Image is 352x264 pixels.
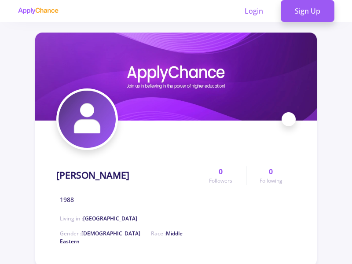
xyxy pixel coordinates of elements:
span: 0 [219,166,223,177]
span: Middle Eastern [60,230,183,245]
span: Living in : [60,215,137,222]
span: Following [260,177,282,185]
span: 0 [269,166,273,177]
span: 1988 [60,195,74,204]
img: applychance logo text only [18,7,59,15]
h1: [PERSON_NAME] [56,170,129,181]
a: 0Followers [196,166,246,185]
span: Followers [209,177,232,185]
a: 0Following [246,166,296,185]
img: Niloofar Taghianavatar [59,91,116,148]
span: [DEMOGRAPHIC_DATA] [81,230,140,237]
span: Race : [60,230,183,245]
span: [GEOGRAPHIC_DATA] [83,215,137,222]
span: Gender : [60,230,140,237]
img: Niloofar Taghiancover image [35,33,317,121]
